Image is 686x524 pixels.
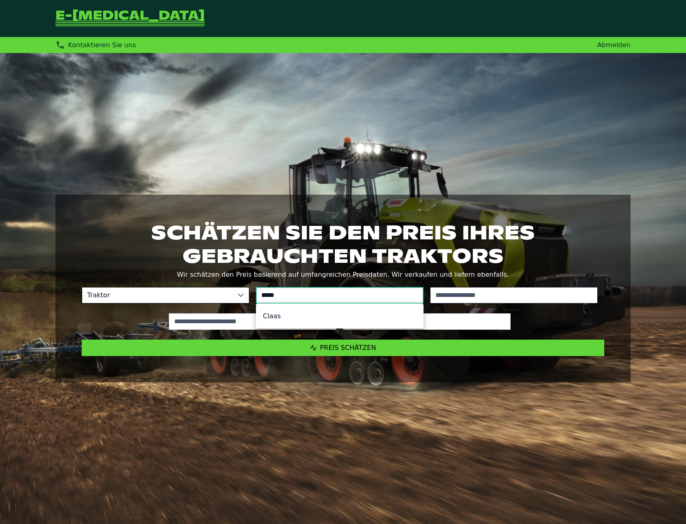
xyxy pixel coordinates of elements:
a: Zurück zur Startseite [55,10,205,27]
span: Kontaktieren Sie uns [68,41,136,49]
h1: Schätzen Sie den Preis Ihres gebrauchten Traktors [82,221,604,267]
li: Claas [256,307,423,325]
p: Wir schätzen den Preis basierend auf umfangreichen Preisdaten. Wir verkaufen und liefern ebenfalls. [82,269,604,280]
button: Preis schätzen [82,340,604,356]
div: Kontaktieren Sie uns [55,40,136,50]
ul: Option List [256,304,423,328]
span: Preis schätzen [320,344,376,352]
a: Abmelden [597,41,631,49]
span: Traktor [82,287,233,303]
